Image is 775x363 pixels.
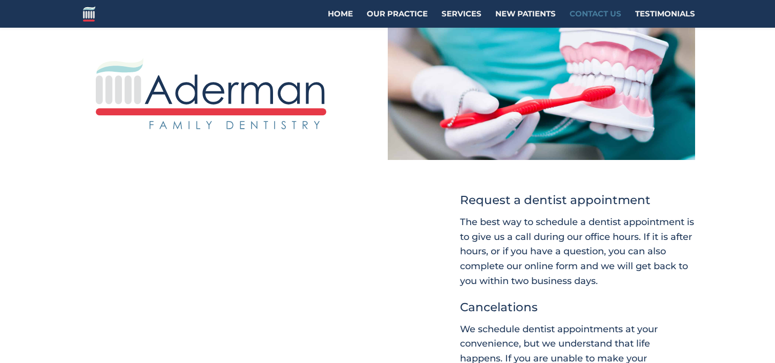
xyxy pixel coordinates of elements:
img: aderman-logo-full-color-on-transparent-vector [96,58,326,129]
a: Home [328,10,353,28]
a: Contact Us [570,10,621,28]
a: Our Practice [367,10,428,28]
a: Testimonials [635,10,695,28]
p: The best way to schedule a dentist appointment is to give us a call during our office hours. If i... [460,215,695,289]
img: Aderman Family Dentistry [83,6,95,21]
a: New Patients [495,10,556,28]
a: Services [442,10,481,28]
h2: Request a dentist appointment [460,191,695,215]
h2: Cancelations [460,298,695,322]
